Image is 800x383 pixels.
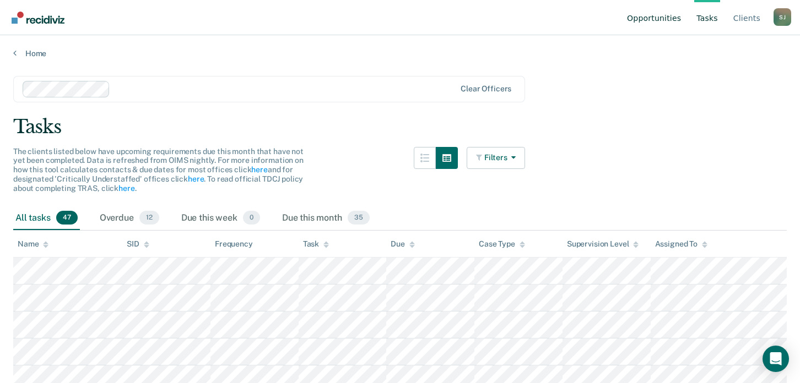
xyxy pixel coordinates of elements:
[461,84,511,94] div: Clear officers
[391,239,415,249] div: Due
[56,211,78,225] span: 47
[303,239,329,249] div: Task
[13,116,787,138] div: Tasks
[655,239,707,249] div: Assigned To
[479,239,525,249] div: Case Type
[13,147,304,193] span: The clients listed below have upcoming requirements due this month that have not yet been complet...
[774,8,791,26] button: Profile dropdown button
[763,346,789,372] div: Open Intercom Messenger
[12,12,64,24] img: Recidiviz
[18,239,48,249] div: Name
[251,165,267,174] a: here
[774,8,791,26] div: S J
[98,206,161,231] div: Overdue12
[215,239,253,249] div: Frequency
[118,184,134,193] a: here
[348,211,370,225] span: 35
[567,239,639,249] div: Supervision Level
[13,206,80,231] div: All tasks47
[243,211,260,225] span: 0
[127,239,149,249] div: SID
[280,206,372,231] div: Due this month35
[139,211,159,225] span: 12
[467,147,525,169] button: Filters
[13,48,787,58] a: Home
[179,206,262,231] div: Due this week0
[188,174,204,183] a: here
